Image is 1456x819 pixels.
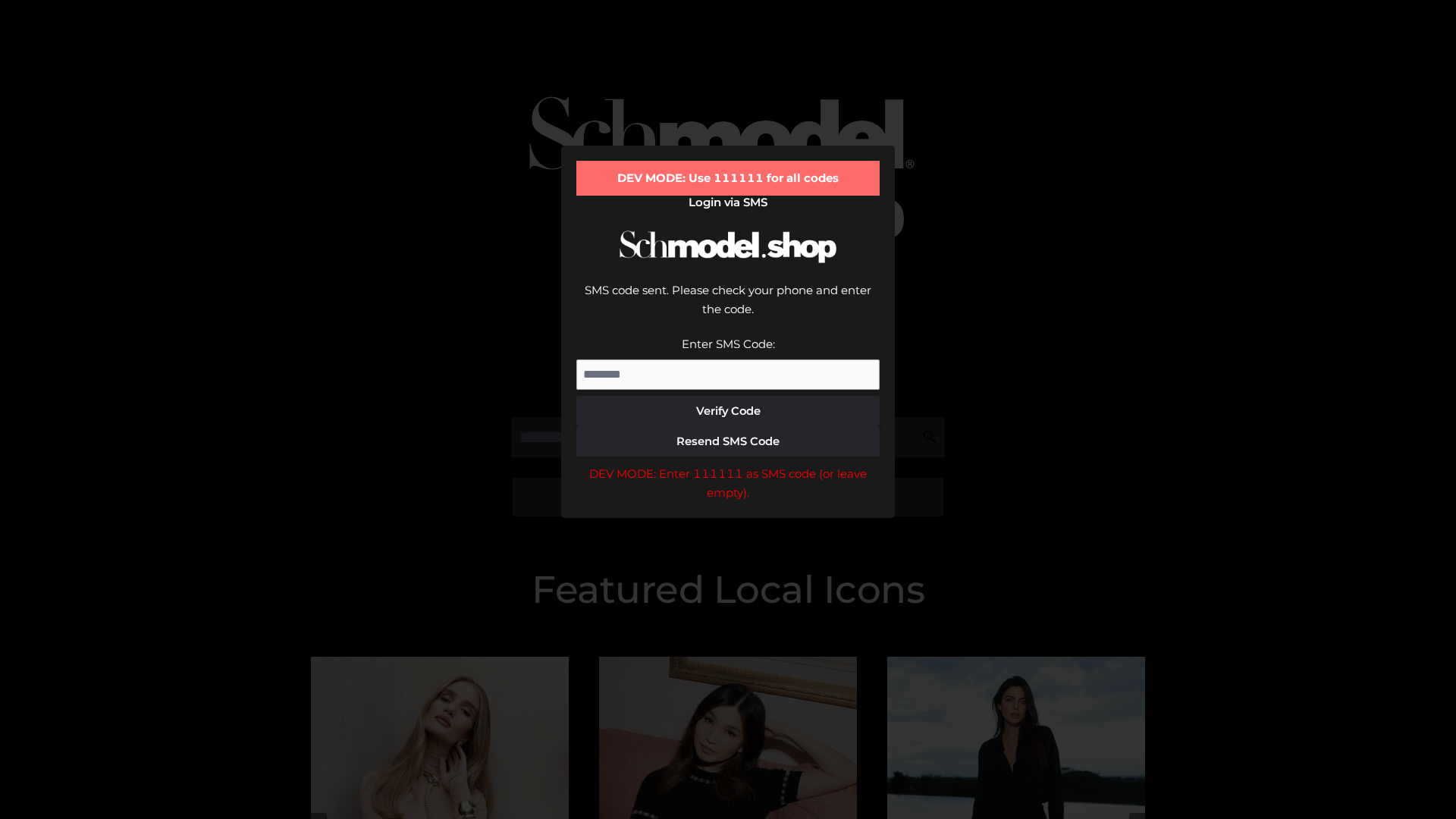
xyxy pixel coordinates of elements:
[576,396,880,426] button: Verify Code
[576,464,880,503] div: DEV MODE: Enter 111111 as SMS code (or leave empty).
[576,426,880,457] button: Resend SMS Code
[576,161,880,196] div: DEV MODE: Use 111111 for all codes
[614,217,842,277] img: Schmodel Logo
[576,281,880,334] div: SMS code sent. Please check your phone and enter the code.
[682,337,775,351] label: Enter SMS Code:
[576,196,880,209] h2: Login via SMS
